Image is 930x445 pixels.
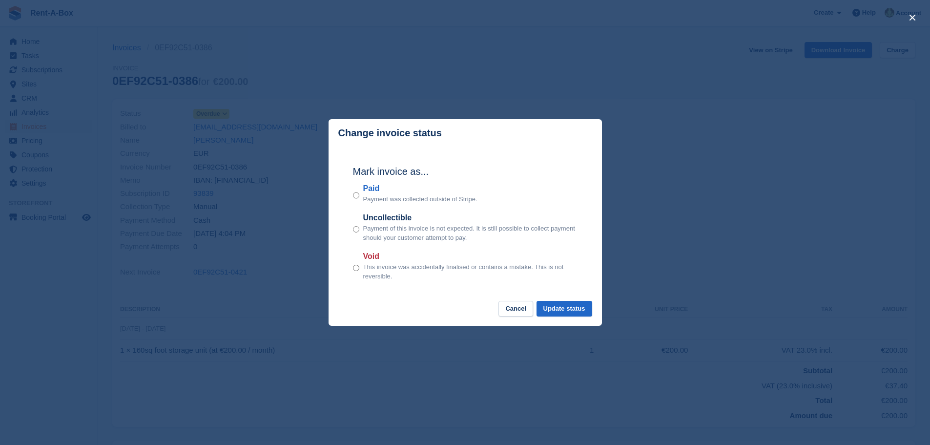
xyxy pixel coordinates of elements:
h2: Mark invoice as... [353,164,578,179]
p: This invoice was accidentally finalised or contains a mistake. This is not reversible. [363,262,578,281]
p: Payment was collected outside of Stripe. [363,194,477,204]
label: Paid [363,183,477,194]
button: Cancel [498,301,533,317]
button: Update status [537,301,592,317]
p: Change invoice status [338,127,442,139]
label: Void [363,251,578,262]
label: Uncollectible [363,212,578,224]
p: Payment of this invoice is not expected. It is still possible to collect payment should your cust... [363,224,578,243]
button: close [905,10,920,25]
